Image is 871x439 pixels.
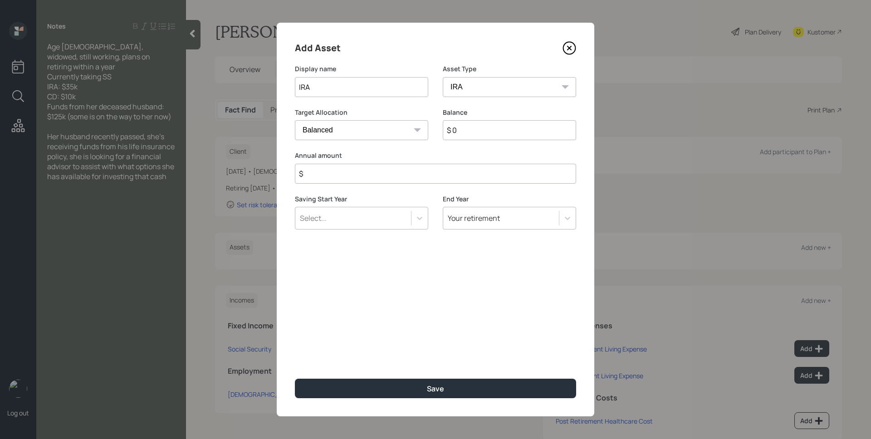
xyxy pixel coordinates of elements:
[295,379,576,398] button: Save
[300,213,327,223] div: Select...
[295,195,428,204] label: Saving Start Year
[448,213,500,223] div: Your retirement
[443,108,576,117] label: Balance
[443,64,576,73] label: Asset Type
[295,151,576,160] label: Annual amount
[427,384,444,394] div: Save
[295,64,428,73] label: Display name
[295,108,428,117] label: Target Allocation
[295,41,341,55] h4: Add Asset
[443,195,576,204] label: End Year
